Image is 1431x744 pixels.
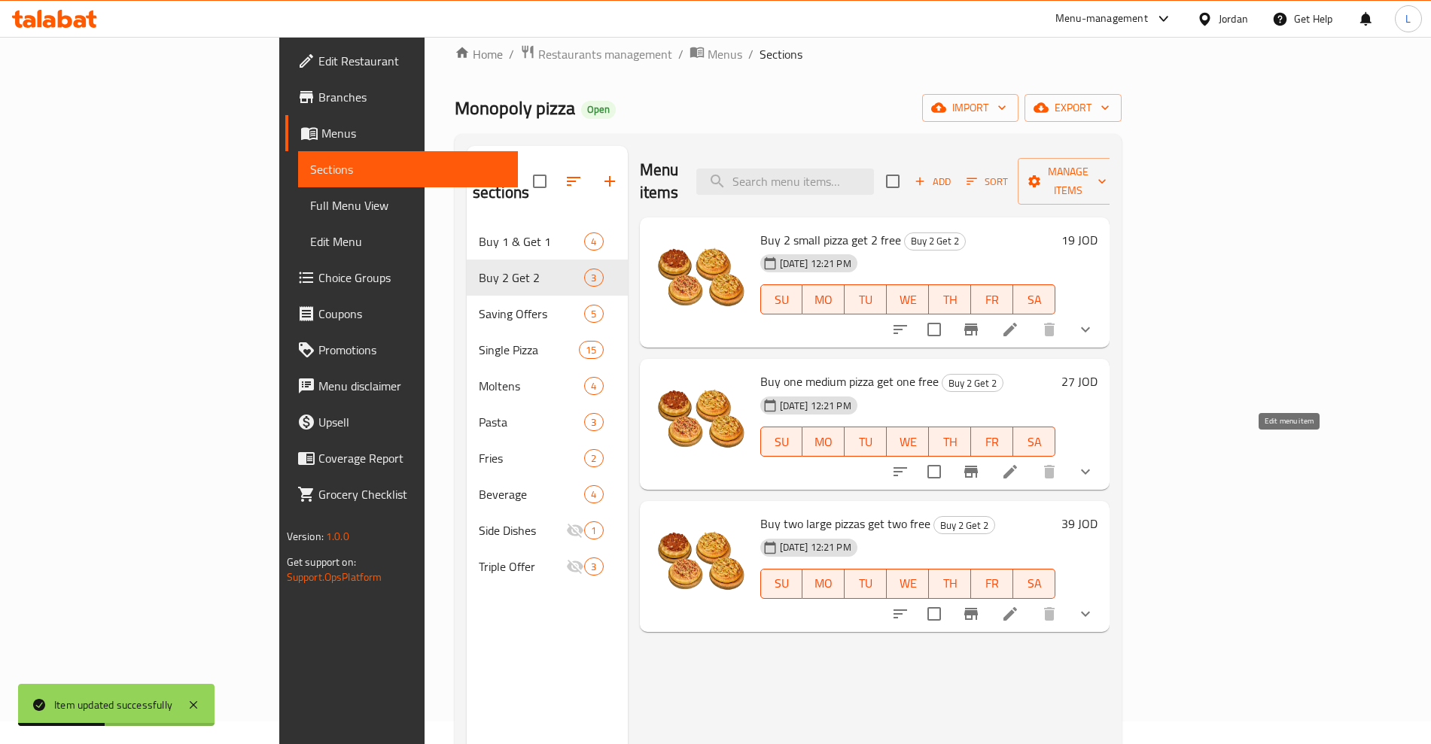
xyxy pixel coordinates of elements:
button: Branch-specific-item [953,596,989,632]
span: TU [851,572,881,594]
span: Saving Offers [479,305,584,323]
div: Menu-management [1055,10,1148,28]
button: WE [887,284,929,314]
button: show more [1067,311,1104,348]
button: TH [929,569,971,599]
button: MO [802,284,845,314]
span: Buy two large pizzas get two free [760,512,930,535]
span: Buy 2 Get 2 [934,517,994,534]
div: items [584,485,603,503]
span: [DATE] 12:21 PM [774,540,857,554]
div: items [584,521,603,539]
div: Pasta3 [467,404,628,440]
button: FR [971,569,1013,599]
div: Side Dishes [479,521,566,539]
a: Edit menu item [1001,605,1019,623]
a: Edit Restaurant [285,43,518,79]
button: MO [802,569,845,599]
span: 1 [585,524,602,538]
h6: 27 JOD [1061,371,1098,392]
input: search [696,169,874,195]
span: TH [935,572,965,594]
svg: Inactive section [566,521,584,539]
a: Edit menu item [1001,320,1019,339]
span: Moltens [479,377,584,395]
h6: 19 JOD [1061,229,1098,251]
span: Upsell [318,413,506,431]
div: Buy 1 & Get 14 [467,223,628,260]
span: Sections [760,45,802,63]
span: Menu disclaimer [318,377,506,395]
button: MO [802,427,845,457]
span: Single Pizza [479,341,579,359]
button: WE [887,569,929,599]
button: sort-choices [882,454,918,490]
div: Pasta [479,413,584,431]
span: 5 [585,307,602,321]
div: Fries [479,449,584,467]
span: Buy 1 & Get 1 [479,232,584,251]
button: TH [929,284,971,314]
div: items [584,557,603,575]
button: Add section [592,163,628,199]
span: Sort [967,173,1008,190]
button: sort-choices [882,596,918,632]
nav: breadcrumb [455,44,1122,64]
div: items [584,413,603,431]
span: 15 [580,343,602,357]
svg: Inactive section [566,557,584,575]
span: Coupons [318,305,506,323]
img: Buy one medium pizza get one free [652,371,748,467]
span: MO [808,289,839,311]
span: SA [1019,289,1049,311]
span: Full Menu View [310,196,506,214]
span: Add item [909,170,957,193]
div: items [584,305,603,323]
div: items [584,269,603,287]
span: Menus [321,124,506,142]
a: Menus [285,115,518,151]
button: TH [929,427,971,457]
span: Menus [708,45,742,63]
button: Manage items [1018,158,1119,205]
span: Add [912,173,953,190]
button: SU [760,427,803,457]
span: SA [1019,572,1049,594]
span: WE [893,289,923,311]
button: show more [1067,454,1104,490]
span: 3 [585,560,602,574]
div: Open [581,101,616,119]
span: Choice Groups [318,269,506,287]
span: Restaurants management [538,45,672,63]
button: Branch-specific-item [953,311,989,348]
a: Coverage Report [285,440,518,476]
a: Sections [298,151,518,187]
button: SA [1013,284,1055,314]
a: Support.OpsPlatform [287,567,382,587]
span: 3 [585,271,602,285]
button: FR [971,284,1013,314]
span: 3 [585,415,602,430]
img: Buy two large pizzas get two free [652,513,748,609]
span: Buy 2 Get 2 [905,232,965,250]
span: Triple Offer [479,557,566,575]
span: L [1405,11,1411,27]
span: Version: [287,527,324,546]
span: 2 [585,451,602,466]
span: Buy 2 Get 2 [479,269,584,287]
button: TU [845,427,887,457]
div: Item updated successfully [54,697,172,713]
div: Buy 2 Get 2 [904,232,966,251]
span: Sort items [957,170,1018,193]
a: Menu disclaimer [285,368,518,404]
button: delete [1031,311,1067,348]
button: Sort [963,170,1012,193]
button: delete [1031,596,1067,632]
button: WE [887,427,929,457]
span: Edit Menu [310,232,506,251]
span: FR [977,289,1007,311]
